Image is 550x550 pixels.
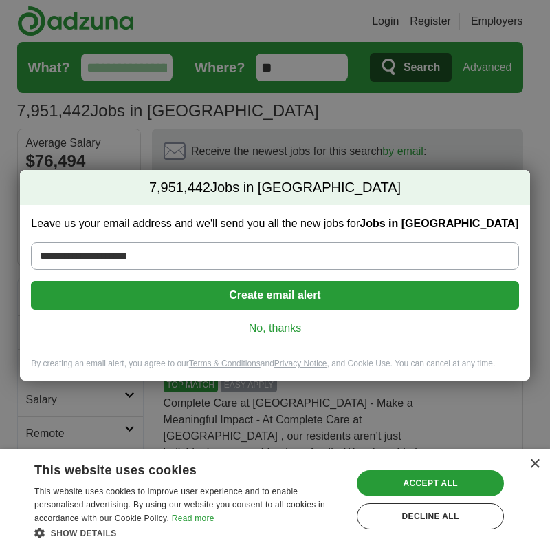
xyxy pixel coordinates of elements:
[189,359,261,368] a: Terms & Conditions
[42,321,507,336] a: No, thanks
[20,170,529,206] h2: Jobs in [GEOGRAPHIC_DATA]
[31,281,518,310] button: Create email alert
[20,358,529,381] div: By creating an email alert, you agree to our and , and Cookie Use. You can cancel at any time.
[51,529,117,538] span: Show details
[34,487,325,524] span: This website uses cookies to improve user experience and to enable personalised advertising. By u...
[149,178,210,198] span: 7,951,442
[274,359,327,368] a: Privacy Notice
[34,458,309,478] div: This website uses cookies
[529,459,540,469] div: Close
[172,514,214,523] a: Read more, opens a new window
[31,216,518,231] label: Leave us your email address and we'll send you all the new jobs for
[360,218,518,229] strong: Jobs in [GEOGRAPHIC_DATA]
[34,526,343,540] div: Show details
[357,470,504,496] div: Accept all
[357,503,504,529] div: Decline all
